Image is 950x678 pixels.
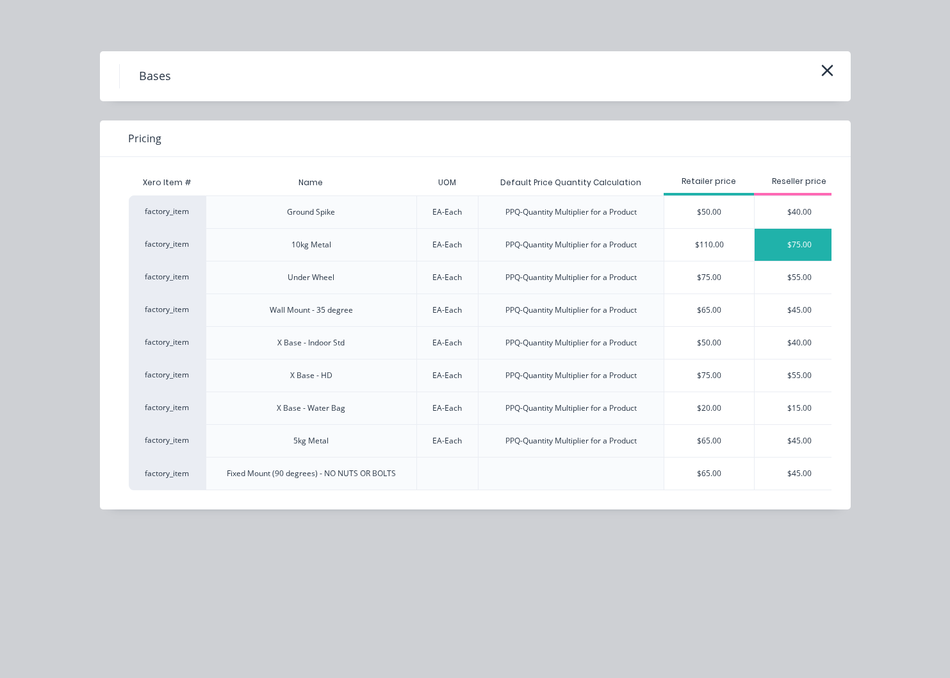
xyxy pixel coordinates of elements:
div: $40.00 [755,327,844,359]
div: $110.00 [664,229,754,261]
div: Ground Spike [287,206,335,218]
div: Reseller price [754,176,844,187]
div: Under Wheel [288,272,334,283]
div: $45.00 [755,294,844,326]
div: UOM [428,167,466,199]
div: $65.00 [664,294,754,326]
div: $50.00 [664,327,754,359]
div: EA-Each [432,402,462,414]
div: PPQ-Quantity Multiplier for a Product [505,272,637,283]
div: EA-Each [432,239,462,251]
div: $55.00 [755,360,844,392]
div: X Base - HD [290,370,332,381]
div: PPQ-Quantity Multiplier for a Product [505,239,637,251]
div: Retailer price [664,176,754,187]
div: factory_item [129,424,206,457]
div: $15.00 [755,392,844,424]
div: EA-Each [432,272,462,283]
div: Name [288,167,333,199]
div: factory_item [129,326,206,359]
div: factory_item [129,195,206,228]
div: $55.00 [755,261,844,294]
div: factory_item [129,392,206,424]
div: $50.00 [664,196,754,228]
div: $20.00 [664,392,754,424]
div: $40.00 [755,196,844,228]
div: X Base - Water Bag [277,402,345,414]
div: Xero Item # [129,170,206,195]
div: EA-Each [432,337,462,349]
div: PPQ-Quantity Multiplier for a Product [505,206,637,218]
div: Wall Mount - 35 degree [270,304,353,316]
div: Default Price Quantity Calculation [490,167,651,199]
div: 10kg Metal [291,239,331,251]
div: PPQ-Quantity Multiplier for a Product [505,370,637,381]
div: PPQ-Quantity Multiplier for a Product [505,304,637,316]
div: $75.00 [664,261,754,294]
div: EA-Each [432,370,462,381]
div: Fixed Mount (90 degrees) - NO NUTS OR BOLTS [227,468,396,479]
div: EA-Each [432,435,462,447]
h4: Bases [119,64,190,88]
div: EA-Each [432,304,462,316]
span: Pricing [128,131,161,146]
div: $75.00 [664,360,754,392]
div: factory_item [129,228,206,261]
div: factory_item [129,457,206,490]
div: $45.00 [755,458,844,490]
div: EA-Each [432,206,462,218]
div: factory_item [129,359,206,392]
div: factory_item [129,261,206,294]
div: PPQ-Quantity Multiplier for a Product [505,435,637,447]
div: $65.00 [664,458,754,490]
div: X Base - Indoor Std [277,337,345,349]
div: $45.00 [755,425,844,457]
div: $75.00 [755,229,844,261]
div: PPQ-Quantity Multiplier for a Product [505,337,637,349]
div: factory_item [129,294,206,326]
div: PPQ-Quantity Multiplier for a Product [505,402,637,414]
div: 5kg Metal [293,435,329,447]
div: $65.00 [664,425,754,457]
